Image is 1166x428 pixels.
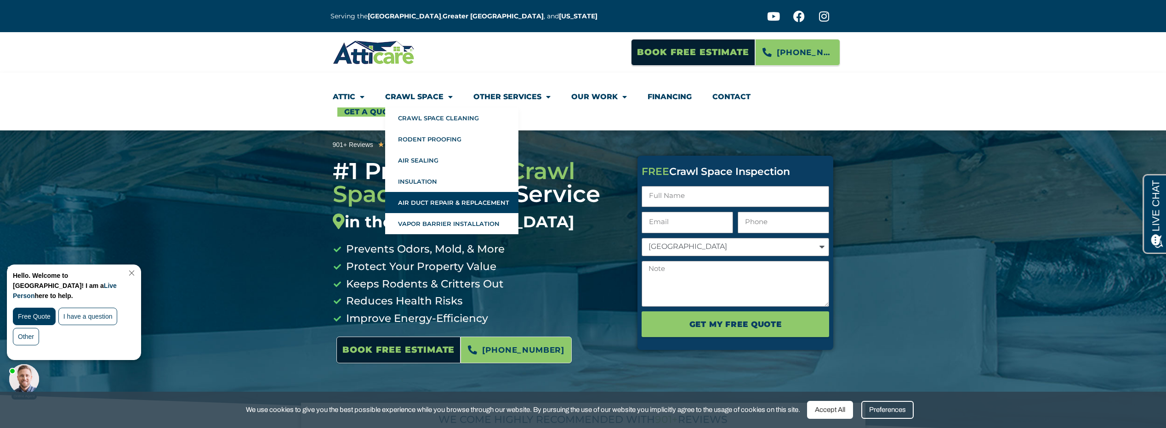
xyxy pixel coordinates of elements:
a: Air Duct Repair & Replacement [385,192,518,213]
a: Book Free Estimate [631,39,755,66]
a: Rodent Proofing [385,129,518,150]
button: Get My FREE Quote [642,311,829,337]
a: Book Free Estimate [336,337,461,363]
a: Air Sealing [385,150,518,171]
div: 901+ Reviews [333,140,373,150]
span: Improve Energy-Efficiency [344,310,488,327]
input: Email [642,212,733,233]
a: Financing [648,86,692,107]
a: [GEOGRAPHIC_DATA] [368,12,441,20]
span: Get My FREE Quote [689,316,782,332]
a: Get A Quote [337,107,405,117]
div: in the [GEOGRAPHIC_DATA] [333,213,624,231]
span: Opens a chat window [23,7,74,19]
a: [US_STATE] [559,12,597,20]
a: Contact [712,86,751,107]
a: [PHONE_NUMBER] [755,39,840,66]
a: Greater [GEOGRAPHIC_DATA] [443,12,544,20]
input: Only numbers and phone characters (#, -, *, etc) are accepted. [738,212,829,233]
i: ★ [378,139,384,151]
div: 5/5 [378,139,410,151]
span: Prevents Odors, Mold, & More [344,241,505,258]
input: Full Name [642,186,829,208]
h3: #1 Professional Service [333,160,624,231]
a: Our Work [571,86,627,107]
a: Vapor Barrier Installation [385,213,518,234]
span: Crawl Space Cleaning [333,157,575,208]
p: Serving the , , and [330,11,604,22]
a: Other Services [473,86,551,107]
span: We use cookies to give you the best possible experience while you browse through our website. By ... [246,404,800,416]
a: [PHONE_NUMBER] [461,337,572,363]
span: FREE [642,165,669,178]
ul: Crawl Space [385,107,518,234]
a: Insulation [385,171,518,192]
i: ★ [384,139,391,151]
span: Keeps Rodents & Critters Out [344,276,504,293]
nav: Menu [333,86,834,117]
a: Crawl Space [385,86,453,107]
span: [PHONE_NUMBER] [482,342,564,358]
span: Book Free Estimate [637,44,749,61]
iframe: Chat Invitation [5,262,152,400]
div: Preferences [861,401,914,419]
div: Accept All [807,401,853,419]
div: Crawl Space Inspection [642,167,829,177]
span: [PHONE_NUMBER] [777,45,833,60]
span: Protect Your Property Value [344,258,496,276]
span: Book Free Estimate [342,341,455,359]
a: Crawl Space Cleaning [385,107,518,129]
span: Reduces Health Risks [344,293,463,310]
a: Attic [333,86,364,107]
